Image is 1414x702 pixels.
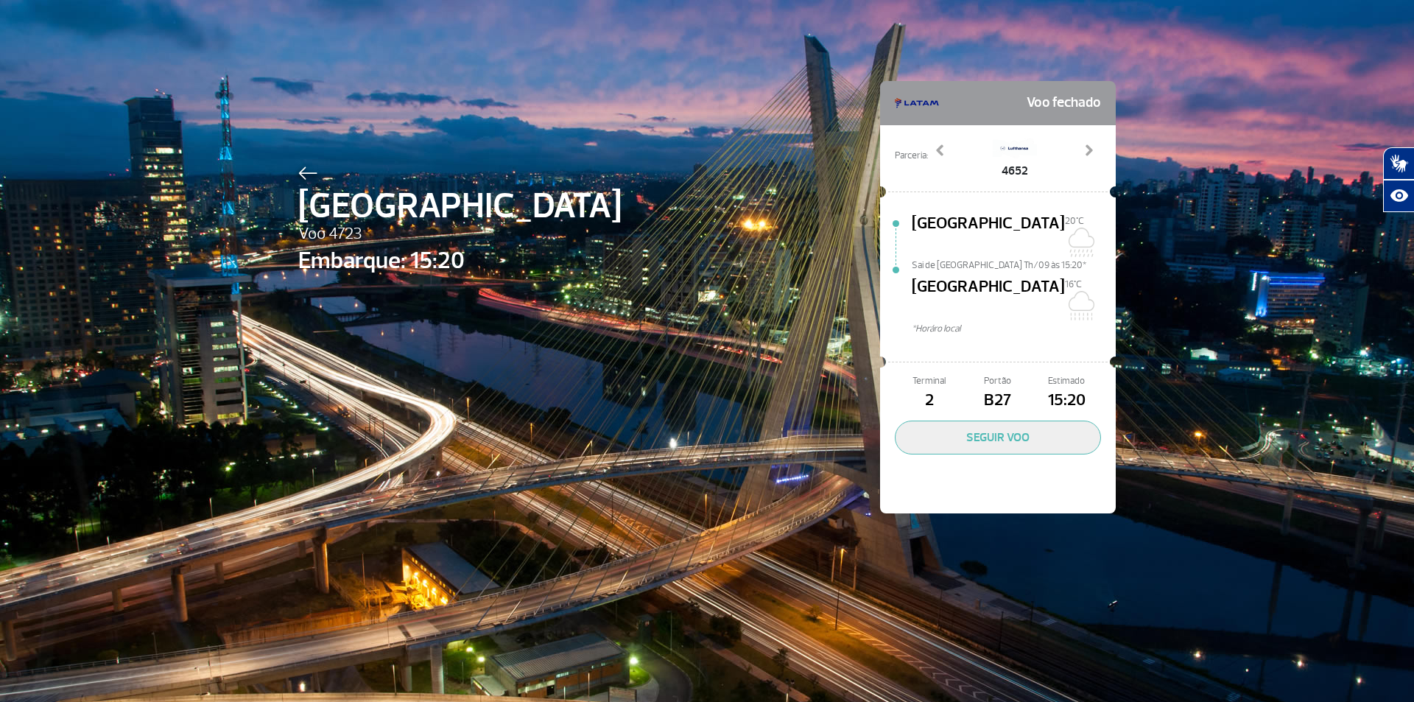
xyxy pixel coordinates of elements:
span: [GEOGRAPHIC_DATA] [912,211,1065,259]
span: Parceria: [895,149,928,163]
span: *Horáro local [912,322,1116,336]
span: 16°C [1065,278,1082,290]
span: Sai de [GEOGRAPHIC_DATA] Th/09 às 15:20* [912,259,1116,269]
img: Nublado [1065,291,1094,320]
span: Embarque: 15:20 [298,243,622,278]
span: Estimado [1033,374,1101,388]
span: Portão [963,374,1032,388]
button: Abrir tradutor de língua de sinais. [1383,147,1414,180]
span: 15:20 [1033,388,1101,413]
button: Abrir recursos assistivos. [1383,180,1414,212]
span: [GEOGRAPHIC_DATA] [912,275,1065,322]
img: Chuvoso [1065,228,1094,257]
span: Voo 4723 [298,222,622,247]
span: [GEOGRAPHIC_DATA] [298,180,622,233]
span: 2 [895,388,963,413]
span: Voo fechado [1027,88,1101,118]
button: SEGUIR VOO [895,421,1101,454]
span: 4652 [993,162,1037,180]
span: 20°C [1065,215,1084,227]
span: B27 [963,388,1032,413]
div: Plugin de acessibilidade da Hand Talk. [1383,147,1414,212]
span: Terminal [895,374,963,388]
